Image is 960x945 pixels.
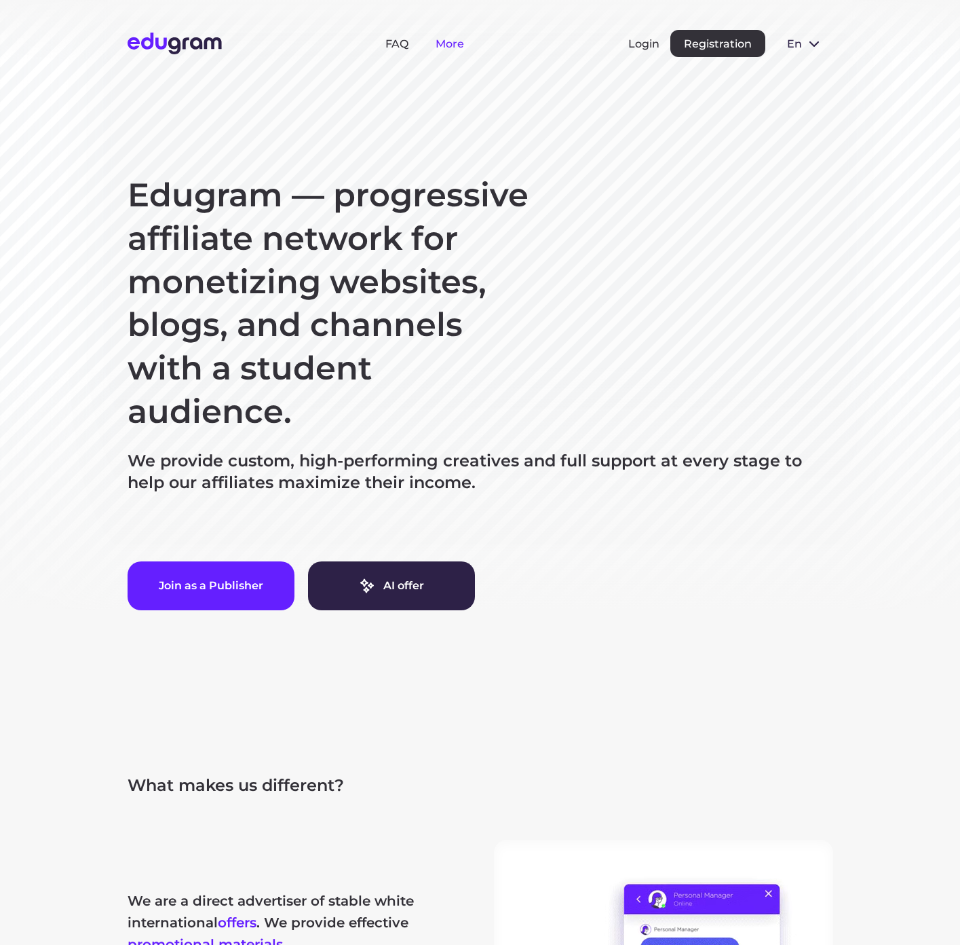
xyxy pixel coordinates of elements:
span: en [787,37,802,50]
span: AI offer [383,578,424,594]
button: Login [628,37,659,50]
span: Registration [684,37,752,50]
button: en [776,30,833,57]
button: offers [218,914,256,931]
span: Join as a Publisher [159,578,263,594]
a: More [436,37,464,50]
span: Edugram — progressive affiliate network for monetizing websites, blogs, and channels with a stude... [128,175,529,431]
span: What makes us different? [128,775,344,795]
img: Edugram Logo [128,33,222,54]
button: Join as a Publisher [128,561,294,610]
span: . We provide effective [256,914,408,931]
button: Registration [670,30,765,57]
span: We provide custom, high-performing creatives and full support at every stage to help our affiliat... [128,451,802,492]
span: We are a direct advertiser of stable white international [128,893,414,931]
a: AI offer [308,561,475,610]
a: FAQ [385,37,408,50]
